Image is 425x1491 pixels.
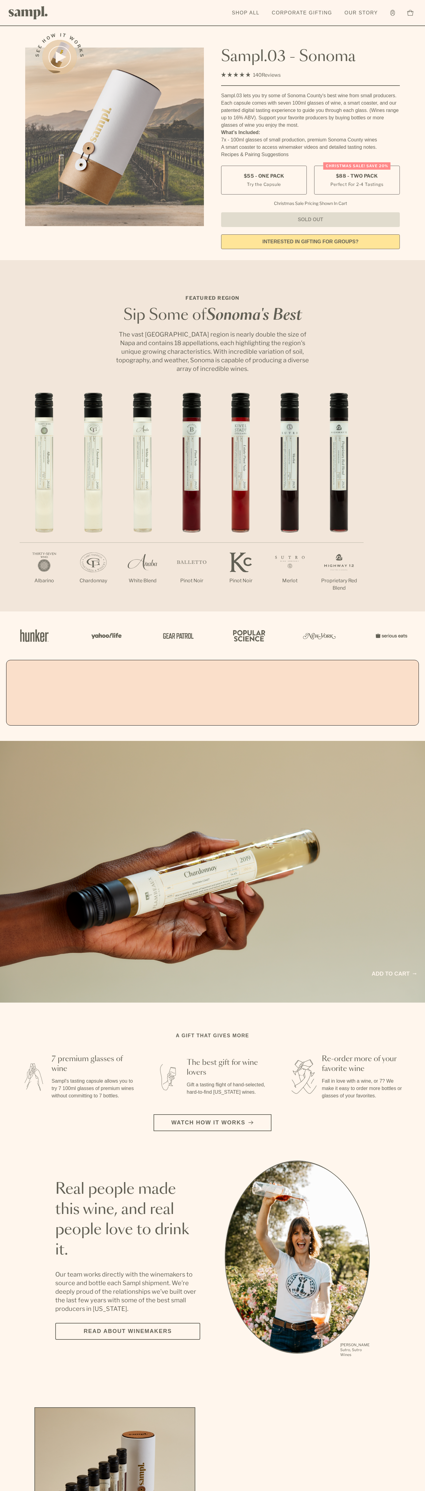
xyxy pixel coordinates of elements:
button: Sold Out [221,212,400,227]
span: Reviews [262,72,281,78]
h3: 7 premium glasses of wine [52,1054,135,1074]
div: Christmas SALE! Save 20% [323,162,391,170]
p: [PERSON_NAME] Sutro, Sutro Wines [340,1343,370,1357]
em: Sonoma's Best [206,308,302,323]
img: Artboard_5_7fdae55a-36fd-43f7-8bfd-f74a06a2878e_x450.png [158,622,195,649]
div: slide 1 [225,1161,370,1358]
a: Shop All [229,6,263,20]
a: Add to cart [372,970,416,978]
img: Artboard_3_0b291449-6e8c-4d07-b2c2-3f3601a19cd1_x450.png [301,622,338,649]
li: Christmas Sale Pricing Shown In Cart [271,201,350,206]
p: Merlot [265,577,314,584]
small: Try the Capsule [247,181,281,187]
h1: Sampl.03 - Sonoma [221,48,400,66]
p: The vast [GEOGRAPHIC_DATA] region is nearly double the size of Napa and contains 18 appellations,... [114,330,311,373]
small: Perfect For 2-4 Tastings [330,181,383,187]
img: Artboard_6_04f9a106-072f-468a-bdd7-f11783b05722_x450.png [87,622,124,649]
strong: What’s Included: [221,130,260,135]
img: Sampl logo [9,6,48,19]
p: Sampl's tasting capsule allows you to try 7 100ml glasses of premium wines without committing to ... [52,1077,135,1100]
h3: Re-order more of your favorite wine [322,1054,405,1074]
p: Proprietary Red Blend [314,577,364,592]
div: Sampl.03 lets you try some of Sonoma County's best wine from small producers. Each capsule comes ... [221,92,400,129]
p: Fall in love with a wine, or 7? We make it easy to order more bottles or glasses of your favorites. [322,1077,405,1100]
h2: A gift that gives more [176,1032,249,1039]
img: Artboard_4_28b4d326-c26e-48f9-9c80-911f17d6414e_x450.png [230,622,267,649]
p: Featured Region [114,295,311,302]
p: Gift a tasting flight of hand-selected, hard-to-find [US_STATE] wines. [187,1081,270,1096]
p: Albarino [20,577,69,584]
a: Read about Winemakers [55,1323,200,1340]
p: Pinot Noir [167,577,216,584]
div: 140Reviews [221,71,281,79]
h2: Real people made this wine, and real people love to drink it. [55,1179,200,1260]
a: interested in gifting for groups? [221,234,400,249]
ul: carousel [225,1161,370,1358]
h3: The best gift for wine lovers [187,1058,270,1077]
img: Artboard_1_c8cd28af-0030-4af1-819c-248e302c7f06_x450.png [16,622,53,649]
p: Pinot Noir [216,577,265,584]
p: Our team works directly with the winemakers to source and bottle each Sampl shipment. We’re deepl... [55,1270,200,1313]
h2: Sip Some of [114,308,311,323]
img: Sampl.03 - Sonoma [25,48,204,226]
span: $55 - One Pack [244,173,284,179]
span: $88 - Two Pack [336,173,378,179]
img: Artboard_7_5b34974b-f019-449e-91fb-745f8d0877ee_x450.png [372,622,409,649]
a: Corporate Gifting [269,6,335,20]
span: 140 [253,72,262,78]
button: Watch how it works [154,1114,271,1131]
li: 7x - 100ml glasses of small production, premium Sonoma County wines [221,136,400,144]
li: Recipes & Pairing Suggestions [221,151,400,158]
p: Chardonnay [69,577,118,584]
button: See how it works [42,40,77,74]
li: A smart coaster to access winemaker videos and detailed tasting notes. [221,144,400,151]
a: Our Story [341,6,381,20]
p: White Blend [118,577,167,584]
